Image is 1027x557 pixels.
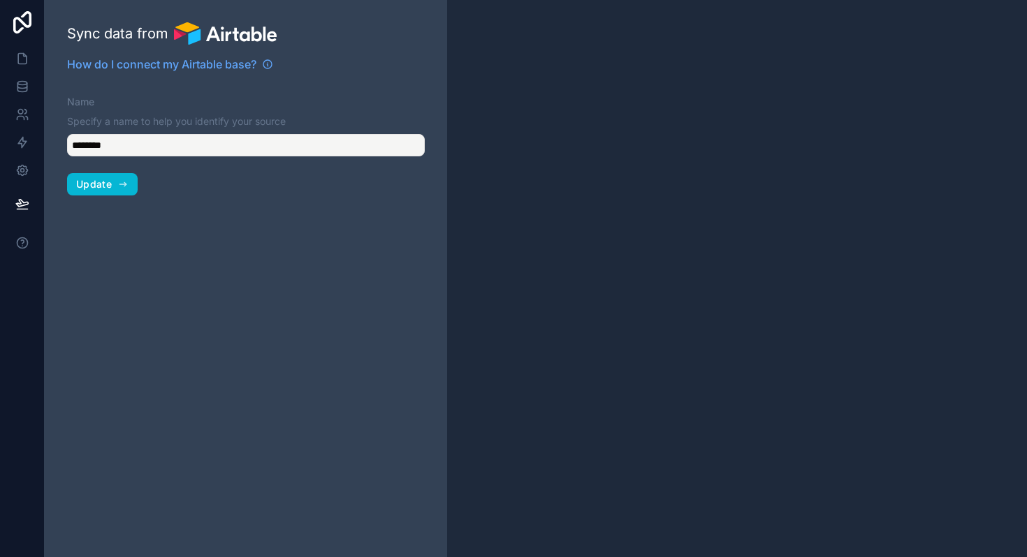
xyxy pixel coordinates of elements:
[67,114,425,128] p: Specify a name to help you identify your source
[67,56,273,73] a: How do I connect my Airtable base?
[67,95,94,109] label: Name
[76,178,112,191] span: Update
[67,173,138,195] button: Update
[67,56,256,73] span: How do I connect my Airtable base?
[67,24,168,43] span: Sync data from
[174,22,277,45] img: Airtable logo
